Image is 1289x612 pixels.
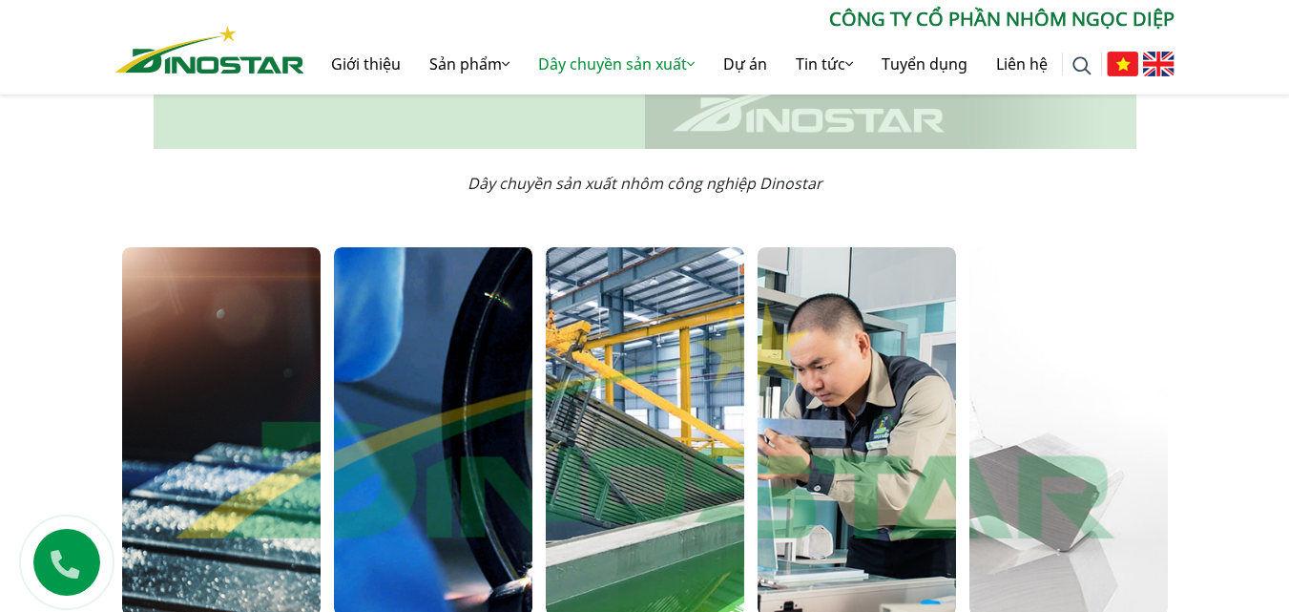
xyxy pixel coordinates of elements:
[304,5,1175,33] p: CÔNG TY CỔ PHẦN NHÔM NGỌC DIỆP
[524,33,709,95] a: Dây chuyền sản xuất
[1143,52,1175,76] img: English
[415,33,524,95] a: Sản phẩm
[468,173,822,194] em: Dây chuyền sản xuất nhôm công nghiệp Dinostar
[1107,52,1138,76] img: Tiếng Việt
[115,26,304,74] img: Nhôm Dinostar
[867,33,982,95] a: Tuyển dụng
[781,33,867,95] a: Tin tức
[709,33,781,95] a: Dự án
[982,33,1062,95] a: Liên hệ
[1072,56,1091,75] img: search
[317,33,415,95] a: Giới thiệu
